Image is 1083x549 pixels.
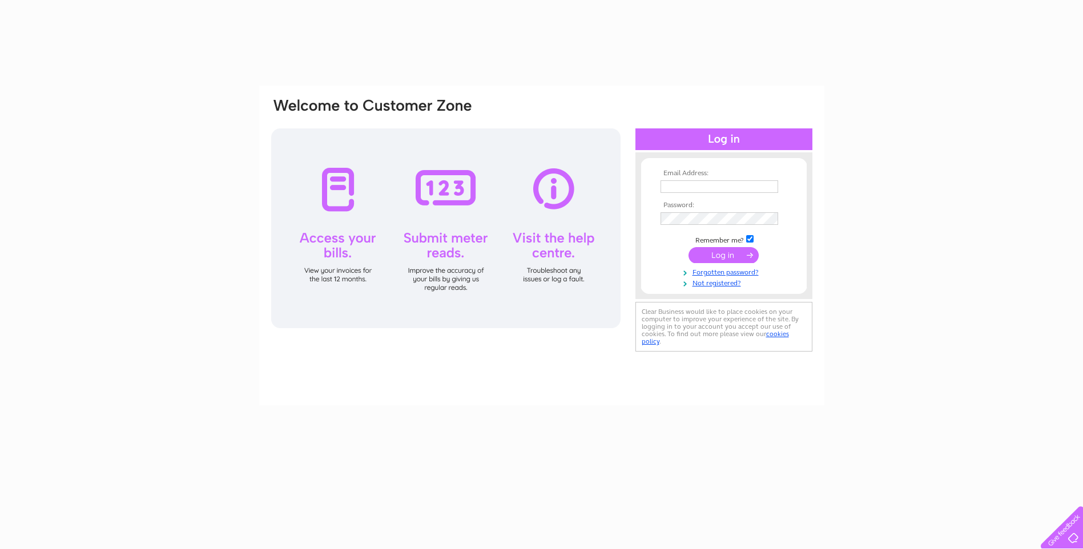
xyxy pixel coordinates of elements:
[661,277,790,288] a: Not registered?
[689,247,759,263] input: Submit
[661,266,790,277] a: Forgotten password?
[635,302,812,352] div: Clear Business would like to place cookies on your computer to improve your experience of the sit...
[658,169,790,177] th: Email Address:
[642,330,789,345] a: cookies policy
[658,201,790,209] th: Password:
[658,233,790,245] td: Remember me?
